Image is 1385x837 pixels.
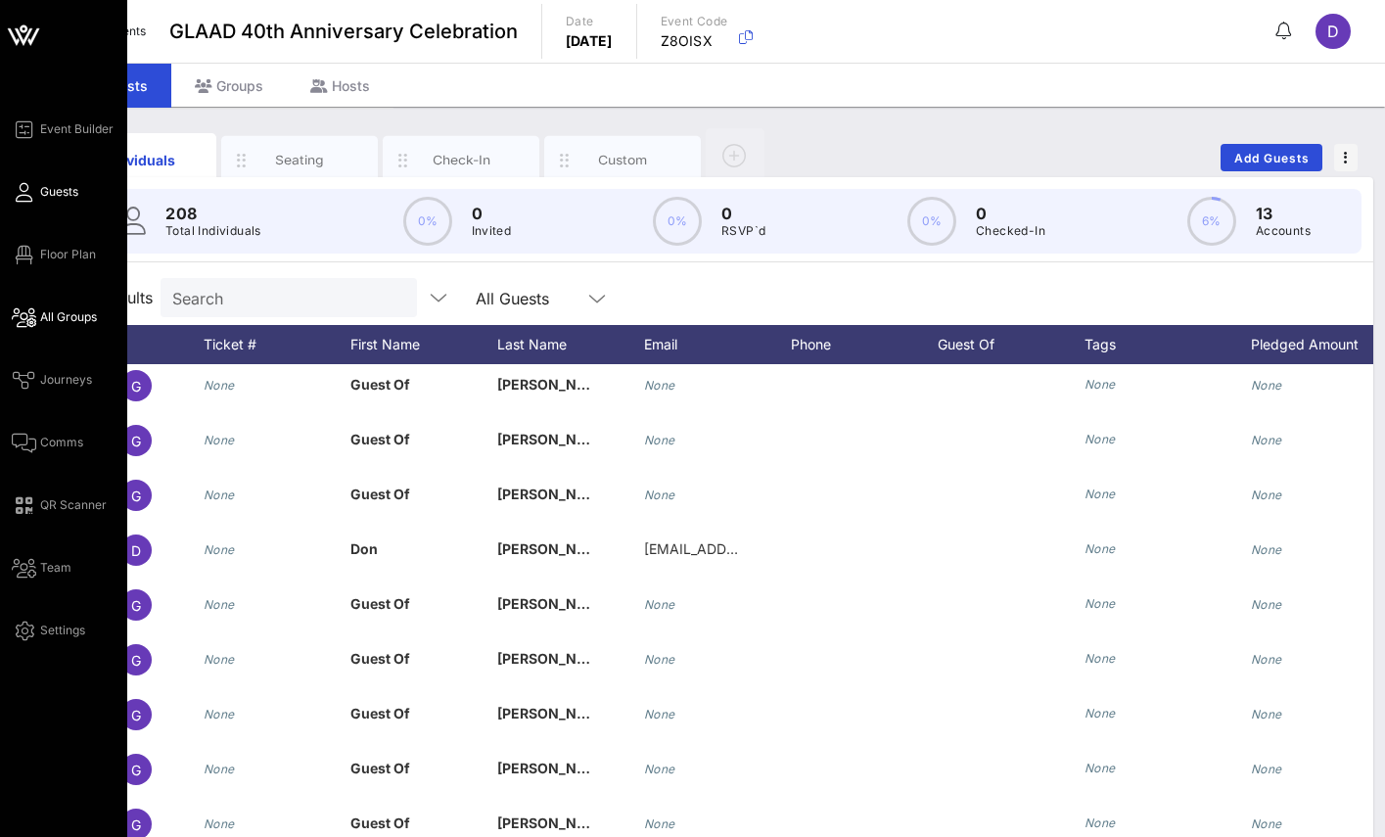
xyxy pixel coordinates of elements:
[350,376,410,393] span: Guest Of
[204,378,235,393] i: None
[497,705,760,721] span: [PERSON_NAME] and [PERSON_NAME]
[1251,707,1282,721] i: None
[566,12,613,31] p: Date
[131,488,141,504] span: G
[661,12,728,31] p: Event Code
[464,278,621,317] div: All Guests
[131,597,141,614] span: G
[350,431,410,447] span: Guest Of
[938,325,1085,364] div: Guest Of
[40,183,78,201] span: Guests
[131,378,141,395] span: G
[1316,14,1351,49] div: D
[95,150,182,170] div: Individuals
[644,325,791,364] div: Email
[40,308,97,326] span: All Groups
[497,486,613,502] span: [PERSON_NAME]
[976,202,1045,225] p: 0
[12,117,114,141] a: Event Builder
[40,371,92,389] span: Journeys
[204,542,235,557] i: None
[791,325,938,364] div: Phone
[12,180,78,204] a: Guests
[350,650,410,667] span: Guest Of
[1251,378,1282,393] i: None
[1085,541,1116,556] i: None
[171,64,287,108] div: Groups
[12,305,97,329] a: All Groups
[131,652,141,669] span: G
[1233,151,1311,165] span: Add Guests
[1251,542,1282,557] i: None
[1251,488,1282,502] i: None
[131,762,141,778] span: G
[497,814,760,831] span: [PERSON_NAME] and [PERSON_NAME]
[350,486,410,502] span: Guest Of
[165,202,261,225] p: 208
[1251,597,1282,612] i: None
[165,221,261,241] p: Total Individuals
[350,814,410,831] span: Guest Of
[644,433,675,447] i: None
[40,559,71,577] span: Team
[12,493,107,517] a: QR Scanner
[204,488,235,502] i: None
[644,597,675,612] i: None
[1085,761,1116,775] i: None
[497,760,760,776] span: [PERSON_NAME] and [PERSON_NAME]
[40,496,107,514] span: QR Scanner
[204,325,350,364] div: Ticket #
[350,705,410,721] span: Guest Of
[1221,144,1322,171] button: Add Guests
[1251,652,1282,667] i: None
[204,762,235,776] i: None
[12,368,92,392] a: Journeys
[418,151,505,169] div: Check-In
[644,378,675,393] i: None
[131,433,141,449] span: G
[131,816,141,833] span: G
[644,762,675,776] i: None
[12,619,85,642] a: Settings
[644,707,675,721] i: None
[644,540,880,557] span: [EMAIL_ADDRESS][DOMAIN_NAME]
[1085,377,1116,392] i: None
[1251,762,1282,776] i: None
[476,290,549,307] div: All Guests
[497,376,613,393] span: [PERSON_NAME]
[12,243,96,266] a: Floor Plan
[976,221,1045,241] p: Checked-In
[1256,202,1311,225] p: 13
[1085,706,1116,721] i: None
[579,151,667,169] div: Custom
[1251,816,1282,831] i: None
[350,760,410,776] span: Guest Of
[1085,651,1116,666] i: None
[350,325,497,364] div: First Name
[40,622,85,639] span: Settings
[1251,433,1282,447] i: None
[131,542,141,559] span: D
[256,151,344,169] div: Seating
[497,595,760,612] span: [PERSON_NAME] and [PERSON_NAME]
[40,246,96,263] span: Floor Plan
[204,597,235,612] i: None
[661,31,728,51] p: Z8OISX
[472,202,512,225] p: 0
[287,64,393,108] div: Hosts
[1085,815,1116,830] i: None
[472,221,512,241] p: Invited
[644,816,675,831] i: None
[40,434,83,451] span: Comms
[1256,221,1311,241] p: Accounts
[350,540,378,557] span: Don
[204,652,235,667] i: None
[204,816,235,831] i: None
[1085,487,1116,501] i: None
[40,120,114,138] span: Event Builder
[497,325,644,364] div: Last Name
[566,31,613,51] p: [DATE]
[350,595,410,612] span: Guest Of
[1085,432,1116,446] i: None
[721,221,765,241] p: RSVP`d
